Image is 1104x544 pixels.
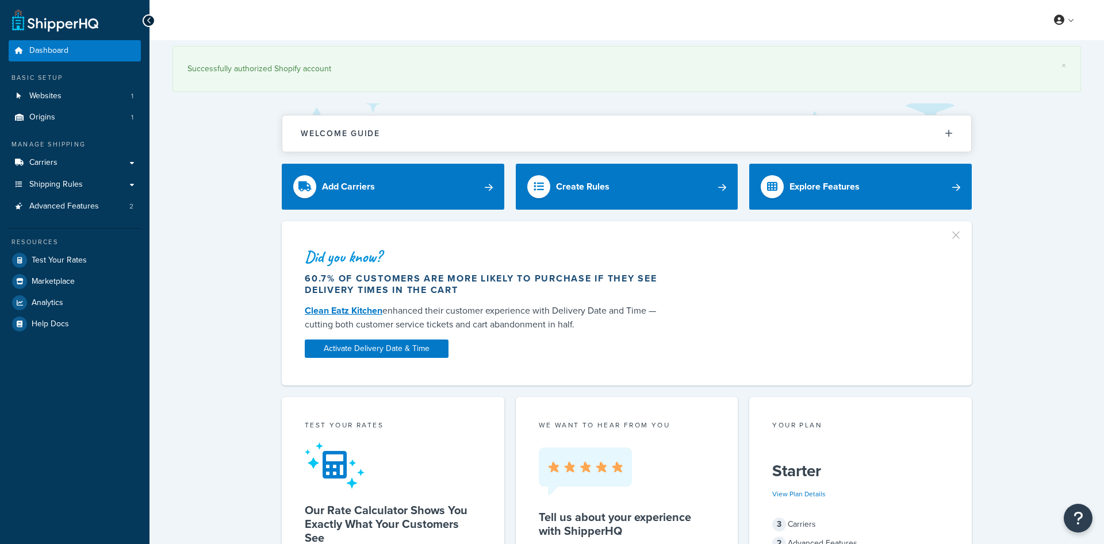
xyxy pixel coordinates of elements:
a: Add Carriers [282,164,504,210]
div: Successfully authorized Shopify account [187,61,1066,77]
a: Marketplace [9,271,141,292]
span: Analytics [32,298,63,308]
a: Activate Delivery Date & Time [305,339,448,358]
div: Your Plan [772,420,949,433]
a: Clean Eatz Kitchen [305,304,382,317]
li: Websites [9,86,141,107]
button: Open Resource Center [1064,504,1092,533]
li: Advanced Features [9,196,141,217]
a: Dashboard [9,40,141,61]
span: 3 [772,518,786,531]
div: Explore Features [789,179,860,195]
div: enhanced their customer experience with Delivery Date and Time — cutting both customer service ti... [305,304,668,331]
span: Websites [29,91,62,101]
div: 60.7% of customers are more likely to purchase if they see delivery times in the cart [305,273,668,296]
h2: Welcome Guide [301,129,380,138]
a: Websites1 [9,86,141,107]
span: Shipping Rules [29,180,83,190]
h5: Tell us about your experience with ShipperHQ [539,510,715,538]
a: Help Docs [9,314,141,334]
span: Origins [29,113,55,122]
span: 1 [131,113,133,122]
span: Advanced Features [29,202,99,211]
span: 2 [129,202,133,211]
a: Create Rules [516,164,738,210]
a: View Plan Details [772,489,826,499]
div: Add Carriers [322,179,375,195]
a: Advanced Features2 [9,196,141,217]
a: Explore Features [749,164,972,210]
div: Resources [9,237,141,247]
div: Basic Setup [9,73,141,83]
span: Test Your Rates [32,256,87,265]
span: Dashboard [29,46,68,56]
li: Origins [9,107,141,128]
div: Did you know? [305,249,668,265]
span: 1 [131,91,133,101]
a: × [1061,61,1066,70]
div: Test your rates [305,420,481,433]
div: Manage Shipping [9,140,141,149]
button: Welcome Guide [282,115,971,152]
div: Carriers [772,516,949,533]
a: Test Your Rates [9,250,141,271]
span: Marketplace [32,277,75,287]
a: Shipping Rules [9,174,141,195]
a: Carriers [9,152,141,173]
p: we want to hear from you [539,420,715,430]
a: Origins1 [9,107,141,128]
span: Help Docs [32,319,69,329]
a: Analytics [9,292,141,313]
span: Carriers [29,158,57,168]
div: Create Rules [556,179,609,195]
h5: Starter [772,462,949,480]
